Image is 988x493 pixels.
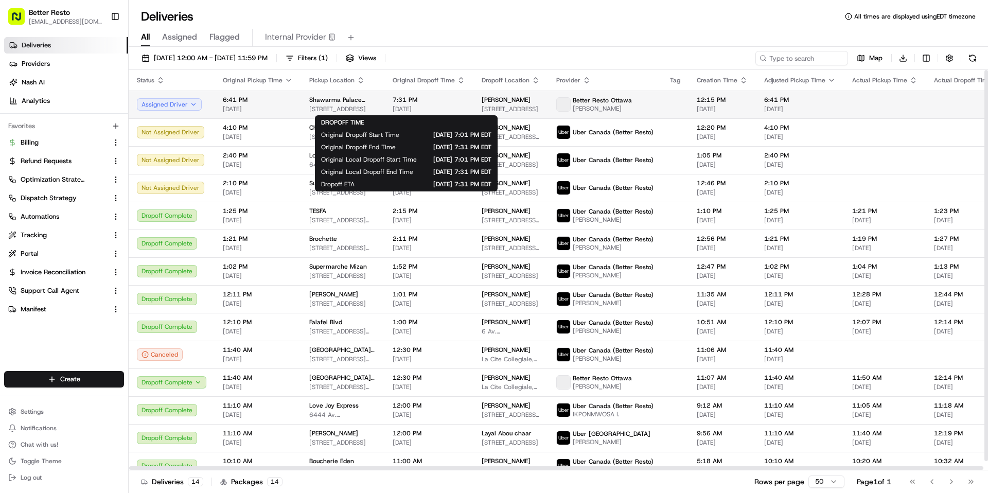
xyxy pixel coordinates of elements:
[697,216,748,224] span: [DATE]
[298,54,328,63] span: Filters
[223,244,293,252] span: [DATE]
[4,134,124,151] button: Billing
[482,327,540,336] span: 6 Av. [STREET_ADDRESS]
[309,355,376,363] span: [STREET_ADDRESS][PERSON_NAME]
[223,272,293,280] span: [DATE]
[764,346,836,354] span: 11:40 AM
[309,272,376,280] span: [STREET_ADDRESS]
[223,76,283,84] span: Original Pickup Time
[321,143,396,151] span: Original Dropoff End Time
[223,216,293,224] span: [DATE]
[8,231,108,240] a: Tracking
[223,96,293,104] span: 6:41 PM
[764,290,836,298] span: 12:11 PM
[309,346,376,354] span: [GEOGRAPHIC_DATA] ([GEOGRAPHIC_DATA])
[29,17,102,26] button: [EMAIL_ADDRESS][DOMAIN_NAME]
[764,161,836,169] span: [DATE]
[321,131,399,139] span: Original Dropoff Start Time
[22,98,40,117] img: 9188753566659_6852d8bf1fb38e338040_72.png
[223,124,293,132] span: 4:10 PM
[4,283,124,299] button: Support Call Agent
[83,160,104,168] span: [DATE]
[22,59,50,68] span: Providers
[697,207,748,215] span: 1:10 PM
[573,184,654,192] span: Uber Canada (Better Resto)
[21,212,59,221] span: Automations
[137,51,272,65] button: [DATE] 12:00 AM - [DATE] 11:59 PM
[852,207,918,215] span: 1:21 PM
[764,179,836,187] span: 2:10 PM
[557,348,570,361] img: uber-new-logo.jpeg
[137,348,183,361] button: Canceled
[393,207,465,215] span: 2:15 PM
[21,138,39,147] span: Billing
[309,151,359,160] span: Love Joy Express
[6,226,83,244] a: 📗Knowledge Base
[4,74,128,91] a: Nash AI
[557,237,570,250] img: uber-new-logo.jpeg
[764,300,836,308] span: [DATE]
[4,404,124,419] button: Settings
[852,76,907,84] span: Actual Pickup Time
[852,51,887,65] button: Map
[309,76,355,84] span: Pickup Location
[4,153,124,169] button: Refund Requests
[4,4,107,29] button: Better Resto[EMAIL_ADDRESS][DOMAIN_NAME]
[223,207,293,215] span: 1:25 PM
[670,76,680,84] span: Tag
[852,374,918,382] span: 11:50 AM
[21,441,58,449] span: Chat with us!
[223,327,293,336] span: [DATE]
[393,235,465,243] span: 2:11 PM
[309,235,337,243] span: Brochette
[8,138,108,147] a: Billing
[309,124,343,132] span: Chez Hailar
[482,272,540,280] span: [STREET_ADDRESS]
[697,76,737,84] span: Creation Time
[764,355,836,363] span: [DATE]
[223,355,293,363] span: [DATE]
[573,291,654,299] span: Uber Canada (Better Resto)
[556,76,580,84] span: Provider
[573,355,654,363] span: [PERSON_NAME]
[697,105,748,113] span: [DATE]
[764,105,836,113] span: [DATE]
[697,151,748,160] span: 1:05 PM
[393,300,465,308] span: [DATE]
[482,96,531,104] span: [PERSON_NAME]
[393,290,465,298] span: 1:01 PM
[40,187,61,196] span: [DATE]
[852,318,918,326] span: 12:07 PM
[309,327,376,336] span: [STREET_ADDRESS][PERSON_NAME]
[393,216,465,224] span: [DATE]
[852,244,918,252] span: [DATE]
[358,54,376,63] span: Views
[393,105,465,113] span: [DATE]
[573,319,654,327] span: Uber Canada (Better Resto)
[482,161,540,169] span: [STREET_ADDRESS]
[309,96,376,104] span: Shawarma Palace (Rideau & Augusta)
[430,168,491,176] span: [DATE] 7:31 PM EDT
[393,374,465,382] span: 12:30 PM
[482,262,531,271] span: [PERSON_NAME]
[102,255,125,263] span: Pylon
[393,327,465,336] span: [DATE]
[393,188,465,197] span: [DATE]
[21,424,57,432] span: Notifications
[697,355,748,363] span: [DATE]
[557,181,570,195] img: uber-new-logo.jpeg
[22,96,50,105] span: Analytics
[309,216,376,224] span: [STREET_ADDRESS] [STREET_ADDRESS]
[21,175,85,184] span: Optimization Strategy
[21,230,79,240] span: Knowledge Base
[4,227,124,243] button: Tracking
[34,187,38,196] span: •
[4,190,124,206] button: Dispatch Strategy
[482,235,531,243] span: [PERSON_NAME]
[869,54,883,63] span: Map
[697,327,748,336] span: [DATE]
[223,105,293,113] span: [DATE]
[10,150,27,166] img: Regen Pajulas
[8,175,108,184] a: Optimization Strategy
